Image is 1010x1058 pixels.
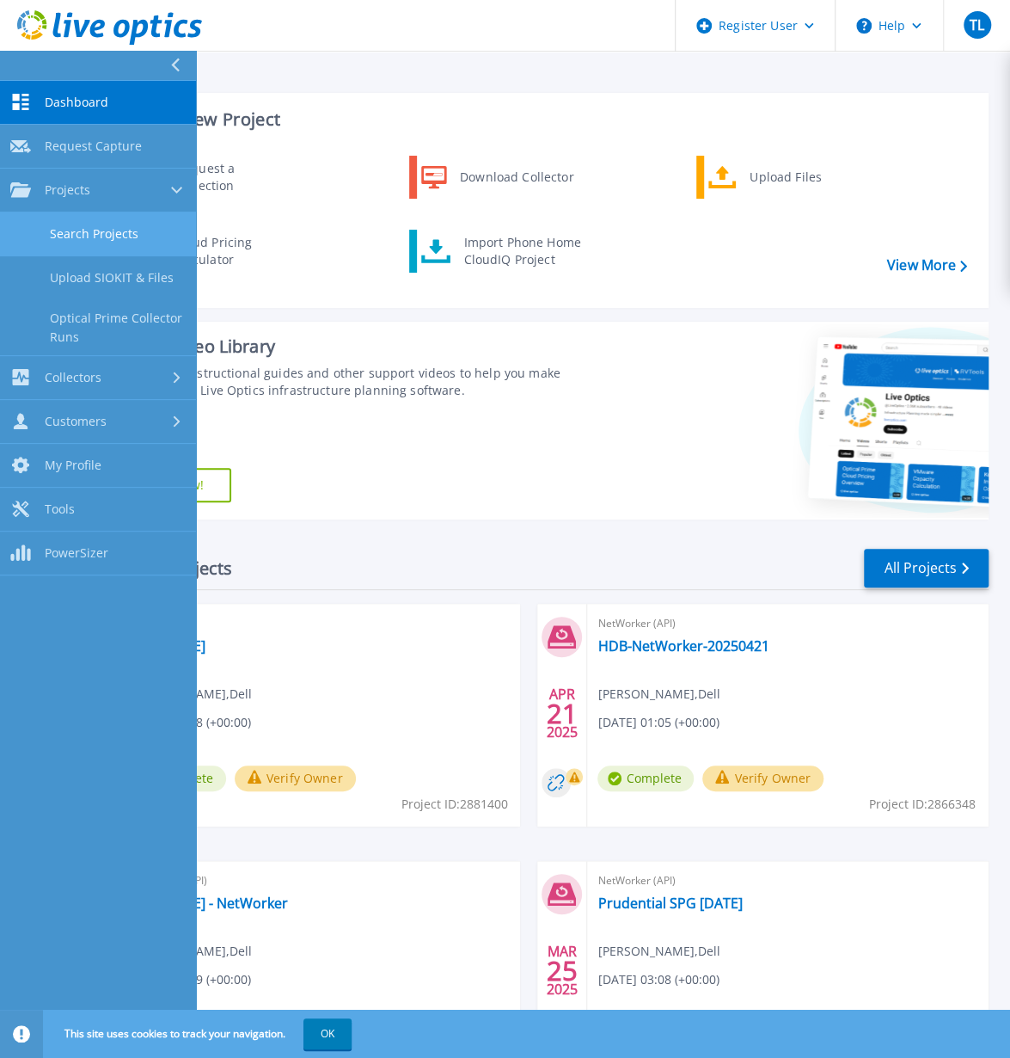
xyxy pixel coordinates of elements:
span: PowerSizer [45,545,108,561]
button: Verify Owner [235,766,356,791]
span: My Profile [45,458,101,473]
span: This site uses cookies to track your navigation. [47,1018,352,1049]
span: [DATE] 01:05 (+00:00) [597,713,719,732]
span: [PERSON_NAME] , Dell [597,685,719,704]
span: Complete [597,766,694,791]
span: TL [970,18,984,32]
div: MAR 2025 [546,939,578,1002]
span: NetWorker (API) [597,614,978,633]
span: NetWorker (API) [597,871,978,890]
div: Import Phone Home CloudIQ Project [455,234,589,268]
a: View More [887,257,967,274]
span: Collectors [45,370,101,385]
button: Verify Owner [702,766,823,791]
a: Upload Files [696,156,872,199]
span: Customers [45,414,107,429]
span: Projects [45,182,90,198]
span: Dashboard [45,95,108,110]
div: Cloud Pricing Calculator [166,234,293,268]
span: NetWorker (API) [130,871,511,890]
div: Find tutorials, instructional guides and other support videos to help you make the most of your L... [101,365,570,399]
a: Download Collector [409,156,585,199]
span: [DATE] 03:08 (+00:00) [597,970,719,989]
span: 21 [547,706,578,721]
span: Data Domain [130,614,511,633]
a: Prudential SPG [DATE] [597,895,742,912]
span: Project ID: 2881400 [401,795,507,814]
a: Request a Collection [121,156,297,199]
div: Download Collector [451,160,581,194]
a: All Projects [864,549,989,587]
a: HDB [DATE] - NetWorker [130,895,288,912]
div: Support Video Library [101,335,570,358]
span: [PERSON_NAME] , Dell [597,942,719,961]
button: OK [303,1018,352,1049]
div: Upload Files [741,160,868,194]
span: Tools [45,501,75,517]
div: Request a Collection [168,160,293,194]
span: 25 [547,963,578,978]
a: HDB-NetWorker-20250421 [597,637,768,655]
span: Request Capture [45,138,142,154]
a: Cloud Pricing Calculator [121,230,297,273]
span: Project ID: 2866348 [869,795,976,814]
div: APR 2025 [546,682,578,745]
h3: Start a New Project [122,110,966,129]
